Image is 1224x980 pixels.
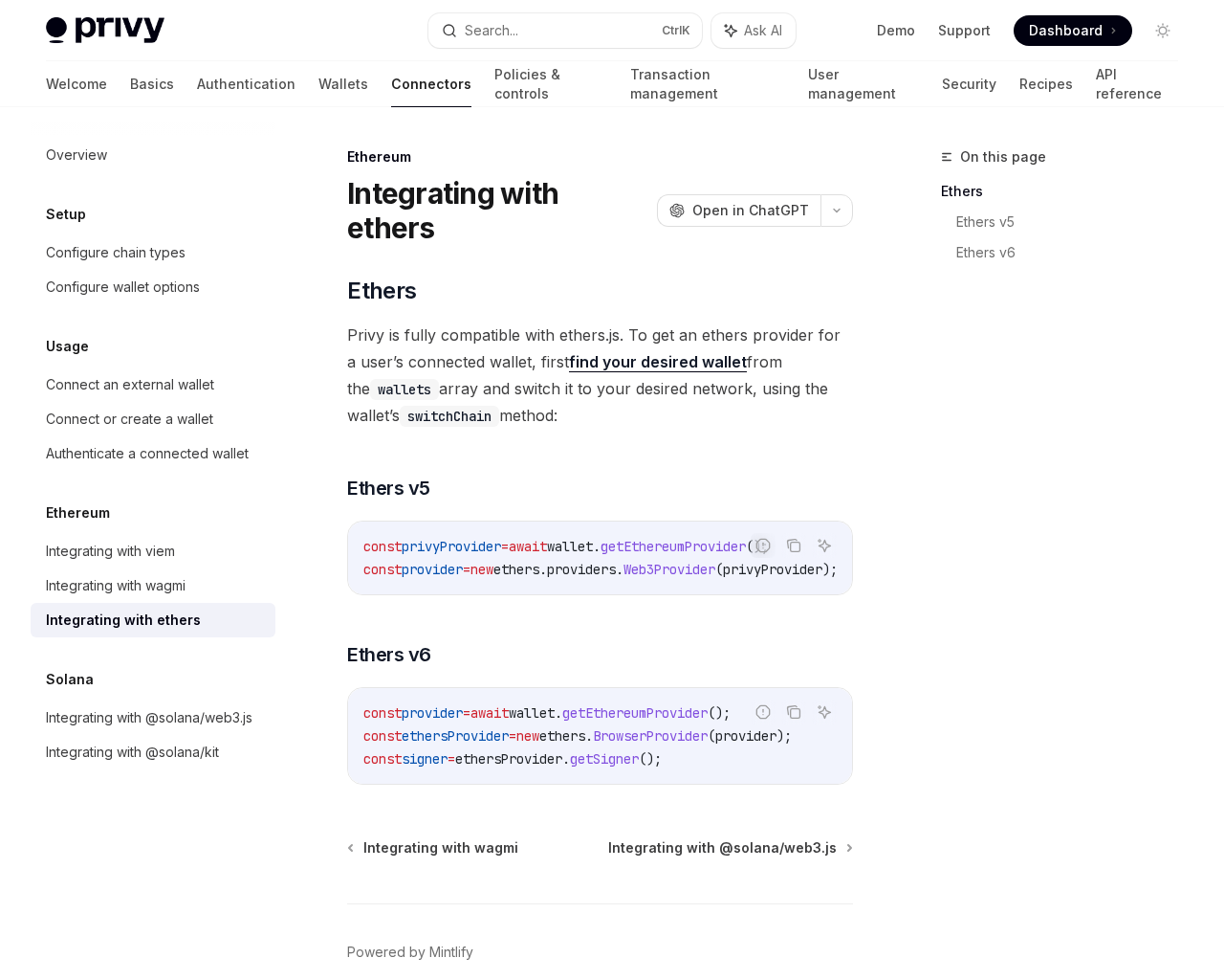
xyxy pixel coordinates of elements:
[197,61,295,107] a: Authentication
[639,750,662,768] span: ();
[363,538,402,555] span: const
[516,727,539,745] span: new
[808,61,919,107] a: User management
[318,61,368,107] a: Wallets
[428,13,702,48] button: Search...CtrlK
[744,21,782,40] span: Ask AI
[463,704,470,722] span: =
[402,561,463,578] span: provider
[347,322,853,429] span: Privy is fully compatible with ethers.js. To get an ethers provider for a user’s connected wallet...
[1096,61,1178,107] a: API reference
[46,501,110,524] h5: Ethereum
[31,534,275,568] a: Integrating with viem
[347,475,430,501] span: Ethers v5
[347,276,416,306] span: Ethers
[608,838,851,857] a: Integrating with @solana/web3.js
[822,561,838,578] span: );
[347,943,473,962] a: Powered by Mintlify
[715,561,723,578] span: (
[941,176,1193,207] a: Ethers
[465,19,518,42] div: Search...
[31,436,275,471] a: Authenticate a connected wallet
[539,727,585,745] span: ethers
[46,373,214,396] div: Connect an external wallet
[400,406,499,427] code: switchChain
[956,207,1193,237] a: Ethers v5
[493,561,539,578] span: ethers
[494,61,607,107] a: Policies & controls
[46,706,252,729] div: Integrating with @solana/web3.js
[593,538,601,555] span: .
[746,538,769,555] span: ();
[347,641,431,668] span: Ethers v6
[31,603,275,637] a: Integrating with ethers
[781,700,806,724] button: Copy the contents from the code block
[662,23,690,38] span: Ctrl K
[363,561,402,578] span: const
[46,574,186,597] div: Integrating with wagmi
[46,203,86,226] h5: Setup
[347,176,649,245] h1: Integrating with ethers
[616,561,623,578] span: .
[46,540,175,563] div: Integrating with viem
[781,533,806,558] button: Copy the contents from the code block
[547,538,593,555] span: wallet
[402,750,448,768] span: signer
[711,13,796,48] button: Ask AI
[31,402,275,436] a: Connect or create a wallet
[31,270,275,304] a: Configure wallet options
[46,241,186,264] div: Configure chain types
[31,568,275,603] a: Integrating with wagmi
[455,750,562,768] span: ethersProvider
[31,367,275,402] a: Connect an external wallet
[715,727,776,745] span: provider
[402,538,501,555] span: privyProvider
[812,700,837,724] button: Ask AI
[776,727,792,745] span: );
[692,201,809,220] span: Open in ChatGPT
[46,61,107,107] a: Welcome
[751,533,776,558] button: Report incorrect code
[130,61,174,107] a: Basics
[370,379,439,400] code: wallets
[942,61,996,107] a: Security
[46,668,94,691] h5: Solana
[509,704,555,722] span: wallet
[601,538,746,555] span: getEthereumProvider
[31,735,275,769] a: Integrating with @solana/kit
[1147,15,1178,46] button: Toggle dark mode
[570,750,639,768] span: getSigner
[363,838,518,857] span: Integrating with wagmi
[562,750,570,768] span: .
[708,704,731,722] span: ();
[562,704,708,722] span: getEthereumProvider
[501,538,509,555] span: =
[509,538,547,555] span: await
[751,700,776,724] button: Report incorrect code
[46,609,201,632] div: Integrating with ethers
[956,237,1193,268] a: Ethers v6
[723,561,822,578] span: privyProvider
[539,561,547,578] span: .
[877,21,915,40] a: Demo
[363,727,402,745] span: const
[391,61,471,107] a: Connectors
[363,750,402,768] span: const
[938,21,991,40] a: Support
[470,561,493,578] span: new
[1019,61,1073,107] a: Recipes
[585,727,593,745] span: .
[31,235,275,270] a: Configure chain types
[960,145,1046,168] span: On this page
[1029,21,1103,40] span: Dashboard
[470,704,509,722] span: await
[46,17,164,44] img: light logo
[448,750,455,768] span: =
[46,144,107,167] div: Overview
[569,352,747,372] a: find your desired wallet
[46,276,200,299] div: Configure wallet options
[402,727,509,745] span: ethersProvider
[608,838,837,857] span: Integrating with @solana/web3.js
[547,561,616,578] span: providers
[31,138,275,172] a: Overview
